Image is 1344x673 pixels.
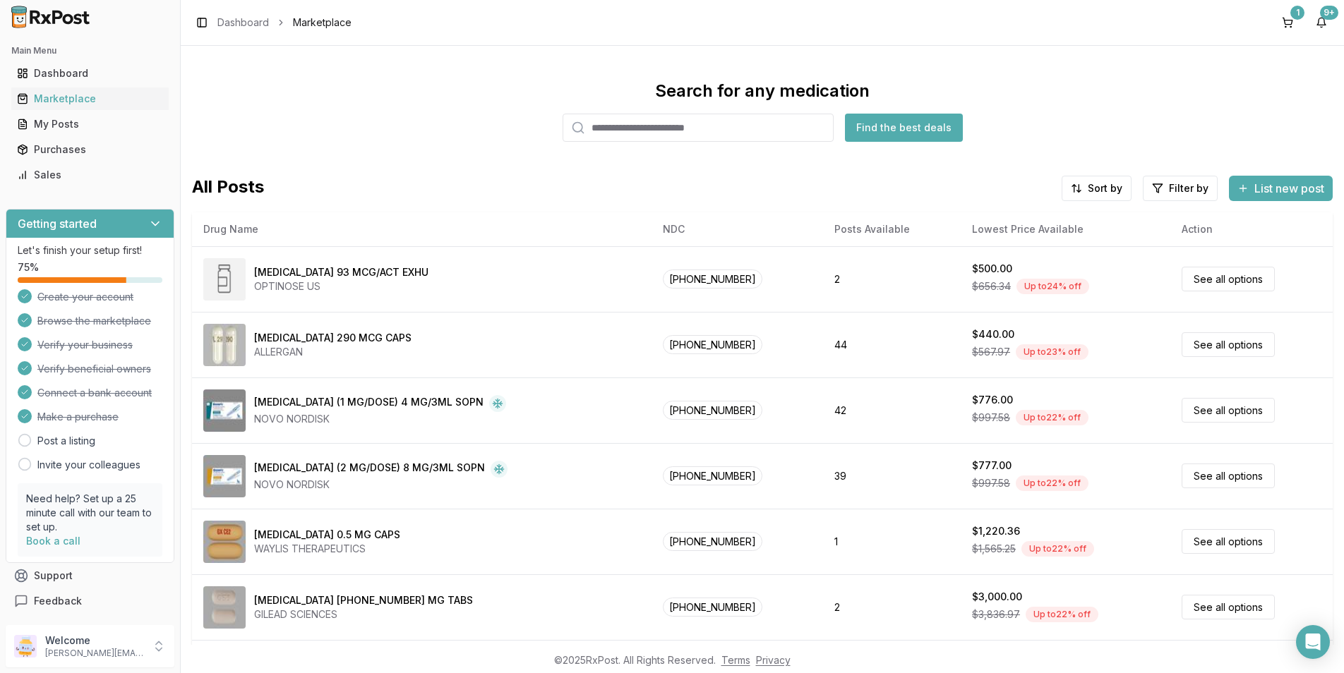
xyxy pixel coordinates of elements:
a: See all options [1182,529,1275,554]
th: Posts Available [823,212,961,246]
div: $440.00 [972,327,1014,341]
span: Browse the marketplace [37,314,151,328]
div: $777.00 [972,459,1012,473]
div: Open Intercom Messenger [1296,625,1330,659]
span: [PHONE_NUMBER] [663,335,762,354]
div: $3,000.00 [972,590,1022,604]
div: Up to 22 % off [1026,607,1098,622]
button: Marketplace [6,87,174,110]
a: See all options [1182,332,1275,357]
span: [PHONE_NUMBER] [663,466,762,485]
div: ALLERGAN [254,345,412,359]
div: Up to 24 % off [1016,279,1089,294]
a: See all options [1182,398,1275,423]
div: My Posts [17,117,163,131]
div: 9+ [1320,6,1338,20]
span: $997.58 [972,476,1010,490]
a: See all options [1182,267,1275,291]
a: Terms [721,654,750,666]
h2: Main Menu [11,45,169,56]
a: Dashboard [11,61,169,86]
span: $567.97 [972,345,1010,359]
div: 1 [1290,6,1304,20]
span: Verify beneficial owners [37,362,151,376]
td: 2 [823,574,961,640]
nav: breadcrumb [217,16,352,30]
th: Lowest Price Available [961,212,1170,246]
span: 75 % [18,260,39,274]
button: Feedback [6,588,174,614]
th: Action [1170,212,1333,246]
span: Sort by [1088,181,1122,195]
button: Sales [6,164,174,186]
button: Purchases [6,138,174,161]
p: [PERSON_NAME][EMAIL_ADDRESS][DOMAIN_NAME] [45,648,143,659]
div: Up to 22 % off [1021,541,1094,557]
th: NDC [652,212,823,246]
button: Filter by [1143,176,1218,201]
span: Make a purchase [37,410,119,424]
button: Sort by [1062,176,1132,201]
button: My Posts [6,113,174,135]
img: Ozempic (1 MG/DOSE) 4 MG/3ML SOPN [203,389,246,432]
button: 1 [1276,11,1299,34]
span: List new post [1254,180,1324,197]
div: [MEDICAL_DATA] 290 MCG CAPS [254,331,412,345]
td: 39 [823,443,961,509]
div: $776.00 [972,393,1013,407]
a: Sales [11,162,169,188]
div: [MEDICAL_DATA] [PHONE_NUMBER] MG TABS [254,593,473,607]
a: Post a listing [37,434,95,448]
span: [PHONE_NUMBER] [663,532,762,551]
p: Need help? Set up a 25 minute call with our team to set up. [26,492,154,534]
button: List new post [1229,176,1333,201]
td: 1 [823,509,961,574]
div: NOVO NORDISK [254,478,508,492]
button: 9+ [1310,11,1333,34]
div: [MEDICAL_DATA] 93 MCG/ACT EXHU [254,265,428,279]
a: See all options [1182,463,1275,488]
span: $656.34 [972,279,1011,293]
th: Drug Name [192,212,652,246]
a: Privacy [756,654,791,666]
div: Search for any medication [655,80,870,102]
a: Invite your colleagues [37,458,140,472]
span: Filter by [1169,181,1208,195]
img: Avodart 0.5 MG CAPS [203,521,246,563]
span: [PHONE_NUMBER] [663,401,762,420]
a: Dashboard [217,16,269,30]
p: Let's finish your setup first! [18,243,162,257]
span: Connect a bank account [37,386,152,400]
span: Create your account [37,290,133,304]
a: See all options [1182,595,1275,619]
div: $500.00 [972,262,1012,276]
h3: Getting started [18,215,97,232]
div: Marketplace [17,92,163,106]
button: Find the best deals [845,114,963,142]
td: 42 [823,377,961,443]
span: Verify your business [37,338,133,352]
a: Book a call [26,535,80,547]
img: User avatar [14,635,37,657]
div: NOVO NORDISK [254,412,506,426]
div: [MEDICAL_DATA] (2 MG/DOSE) 8 MG/3ML SOPN [254,461,485,478]
span: [PHONE_NUMBER] [663,598,762,617]
span: Feedback [34,594,82,608]
div: Up to 22 % off [1016,475,1088,491]
div: [MEDICAL_DATA] 0.5 MG CAPS [254,528,400,542]
button: Dashboard [6,62,174,85]
a: My Posts [11,111,169,137]
div: GILEAD SCIENCES [254,607,473,622]
img: Ozempic (2 MG/DOSE) 8 MG/3ML SOPN [203,455,246,497]
span: All Posts [192,176,264,201]
img: RxPost Logo [6,6,96,28]
div: Sales [17,168,163,182]
img: Complera 200-25-300 MG TABS [203,586,246,629]
td: 2 [823,246,961,312]
div: Dashboard [17,66,163,80]
p: Welcome [45,633,143,648]
a: List new post [1229,183,1333,197]
a: Purchases [11,137,169,162]
div: [MEDICAL_DATA] (1 MG/DOSE) 4 MG/3ML SOPN [254,395,484,412]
